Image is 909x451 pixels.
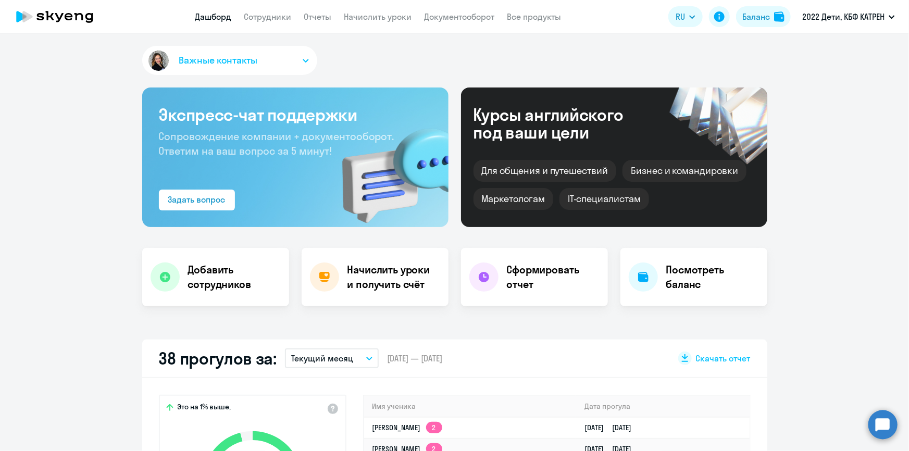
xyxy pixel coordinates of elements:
[474,106,652,141] div: Курсы английского под ваши цели
[797,4,900,29] button: 2022 Дети, КБФ КАТРЕН
[178,402,231,415] span: Это на 1% выше,
[146,48,171,73] img: avatar
[387,353,442,364] span: [DATE] — [DATE]
[666,262,759,292] h4: Посмотреть баланс
[142,46,317,75] button: Важные контакты
[668,6,703,27] button: RU
[159,348,277,369] h2: 38 прогулов за:
[179,54,257,67] span: Важные контакты
[696,353,751,364] span: Скачать отчет
[426,422,442,433] app-skyeng-badge: 2
[244,11,292,22] a: Сотрудники
[676,10,685,23] span: RU
[742,10,770,23] div: Баланс
[622,160,746,182] div: Бизнес и командировки
[774,11,785,22] img: balance
[802,10,885,23] p: 2022 Дети, КБФ КАТРЕН
[168,193,226,206] div: Задать вопрос
[474,160,617,182] div: Для общения и путешествий
[372,423,442,432] a: [PERSON_NAME]2
[576,396,749,417] th: Дата прогула
[507,262,600,292] h4: Сформировать отчет
[327,110,449,227] img: bg-img
[159,104,432,125] h3: Экспресс-чат поддержки
[559,188,649,210] div: IT-специалистам
[195,11,232,22] a: Дашборд
[285,348,379,368] button: Текущий месяц
[364,396,577,417] th: Имя ученика
[736,6,791,27] button: Балансbalance
[291,352,353,365] p: Текущий месяц
[507,11,562,22] a: Все продукты
[159,130,394,157] span: Сопровождение компании + документооборот. Ответим на ваш вопрос за 5 минут!
[425,11,495,22] a: Документооборот
[584,423,640,432] a: [DATE][DATE]
[159,190,235,210] button: Задать вопрос
[344,11,412,22] a: Начислить уроки
[304,11,332,22] a: Отчеты
[347,262,438,292] h4: Начислить уроки и получить счёт
[474,188,553,210] div: Маркетологам
[188,262,281,292] h4: Добавить сотрудников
